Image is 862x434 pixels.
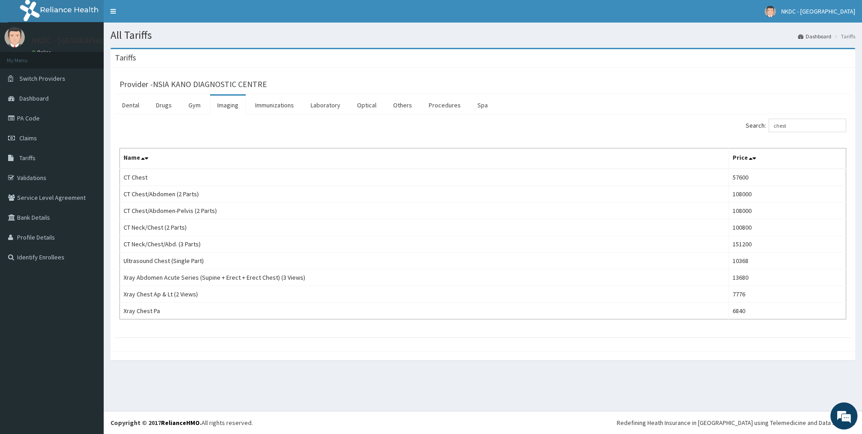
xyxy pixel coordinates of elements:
td: Ultrasound Chest (Single Part) [120,253,729,269]
td: 108000 [729,203,846,219]
a: Dashboard [798,32,831,40]
span: NKDC - [GEOGRAPHIC_DATA] [781,7,855,15]
img: User Image [5,27,25,47]
label: Search: [746,119,846,132]
td: 6840 [729,303,846,319]
td: CT Chest [120,169,729,186]
td: Xray Chest Pa [120,303,729,319]
h1: All Tariffs [110,29,855,41]
th: Name [120,148,729,169]
p: NKDC - [GEOGRAPHIC_DATA] [32,37,132,45]
div: Chat with us now [47,51,151,62]
a: Dental [115,96,147,115]
a: Online [32,49,53,55]
td: CT Neck/Chest (2 Parts) [120,219,729,236]
li: Tariffs [832,32,855,40]
a: Drugs [149,96,179,115]
a: Laboratory [303,96,348,115]
footer: All rights reserved. [104,411,862,434]
td: 57600 [729,169,846,186]
a: Spa [470,96,495,115]
span: Tariffs [19,154,36,162]
td: Xray Chest Ap & Lt (2 Views) [120,286,729,303]
a: Optical [350,96,384,115]
a: Immunizations [248,96,301,115]
span: Switch Providers [19,74,65,83]
td: CT Chest/Abdomen-Pelvis (2 Parts) [120,203,729,219]
img: User Image [765,6,776,17]
a: Imaging [210,96,246,115]
span: We're online! [52,114,124,205]
input: Search: [769,119,846,132]
td: 100800 [729,219,846,236]
td: 108000 [729,186,846,203]
td: CT Neck/Chest/Abd. (3 Parts) [120,236,729,253]
td: 10368 [729,253,846,269]
td: CT Chest/Abdomen (2 Parts) [120,186,729,203]
td: Xray Abdomen Acute Series (Supine + Erect + Erect Chest) (3 Views) [120,269,729,286]
td: 13680 [729,269,846,286]
div: Minimize live chat window [148,5,170,26]
div: Redefining Heath Insurance in [GEOGRAPHIC_DATA] using Telemedicine and Data Science! [617,418,855,427]
td: 151200 [729,236,846,253]
span: Dashboard [19,94,49,102]
a: Procedures [422,96,468,115]
span: Claims [19,134,37,142]
a: RelianceHMO [161,419,200,427]
textarea: Type your message and hit 'Enter' [5,246,172,278]
td: 7776 [729,286,846,303]
th: Price [729,148,846,169]
h3: Tariffs [115,54,136,62]
a: Gym [181,96,208,115]
strong: Copyright © 2017 . [110,419,202,427]
h3: Provider - NSIA KANO DIAGNOSTIC CENTRE [119,80,267,88]
img: d_794563401_company_1708531726252_794563401 [17,45,37,68]
a: Others [386,96,419,115]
